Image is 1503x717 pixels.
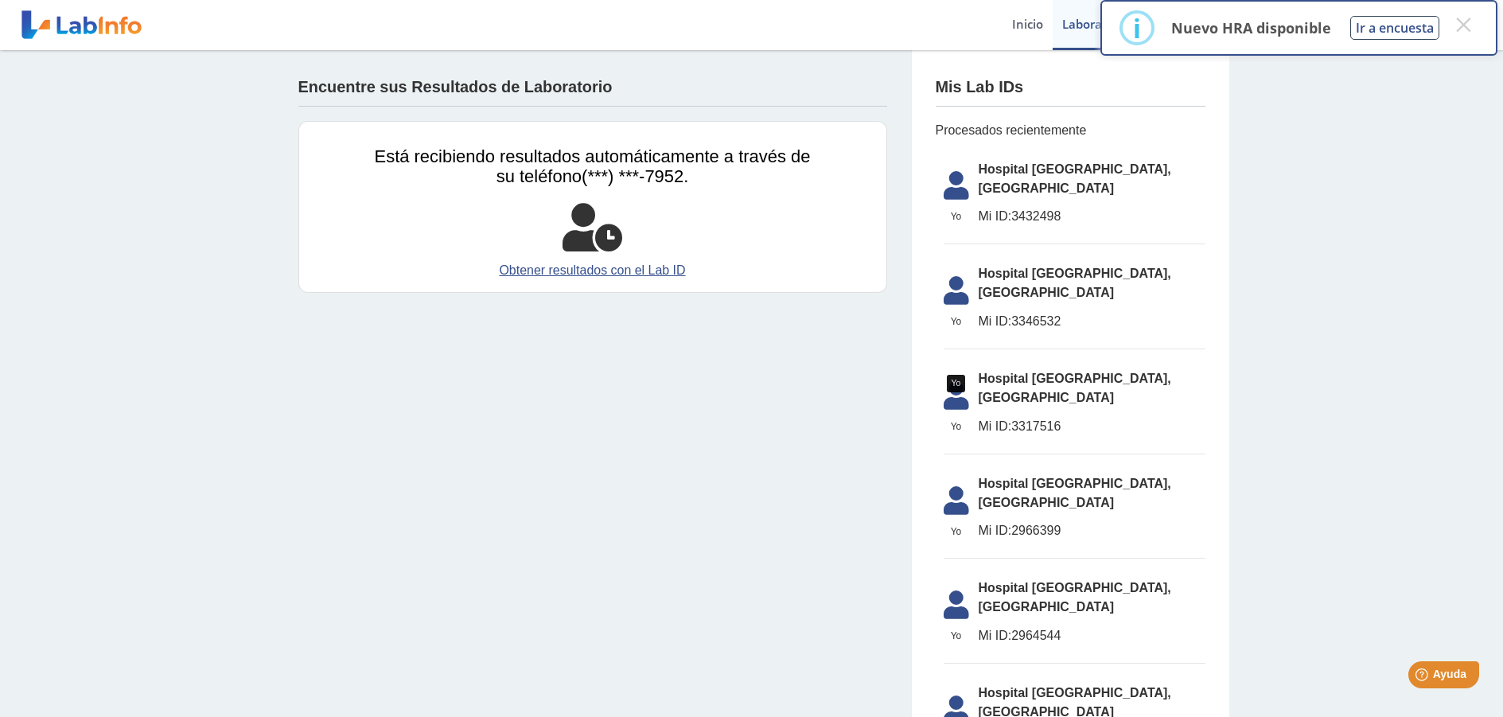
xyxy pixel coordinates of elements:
span: Hospital [GEOGRAPHIC_DATA], [GEOGRAPHIC_DATA] [979,474,1205,512]
span: Yo [934,209,979,224]
span: Hospital [GEOGRAPHIC_DATA], [GEOGRAPHIC_DATA] [979,264,1205,302]
span: Está recibiendo resultados automáticamente a través de su teléfono [375,146,811,186]
span: 3432498 [979,207,1205,226]
span: Yo [934,419,979,434]
span: Hospital [GEOGRAPHIC_DATA], [GEOGRAPHIC_DATA] [979,369,1205,407]
button: Ir a encuesta [1350,16,1439,40]
span: Mi ID: [979,524,1012,537]
span: Yo [934,524,979,539]
span: Mi ID: [979,209,1012,223]
span: Hospital [GEOGRAPHIC_DATA], [GEOGRAPHIC_DATA] [979,160,1205,198]
div: Yo [947,375,966,392]
span: Hospital [GEOGRAPHIC_DATA], [GEOGRAPHIC_DATA] [979,579,1205,617]
span: Mi ID: [979,629,1012,642]
h4: Mis Lab IDs [936,78,1024,97]
span: Mi ID: [979,314,1012,328]
span: 3317516 [979,417,1205,436]
span: Yo [934,314,979,329]
div: i [1133,14,1141,42]
h4: Encuentre sus Resultados de Laboratorio [298,78,613,97]
span: 2964544 [979,626,1205,645]
span: 2966399 [979,521,1205,540]
p: Nuevo HRA disponible [1171,18,1331,37]
span: 3346532 [979,312,1205,331]
iframe: Help widget launcher [1361,655,1485,699]
a: Obtener resultados con el Lab ID [375,261,811,280]
button: Close this dialog [1449,10,1478,39]
span: Procesados recientemente [936,121,1205,140]
span: Yo [934,629,979,643]
span: Mi ID: [979,419,1012,433]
